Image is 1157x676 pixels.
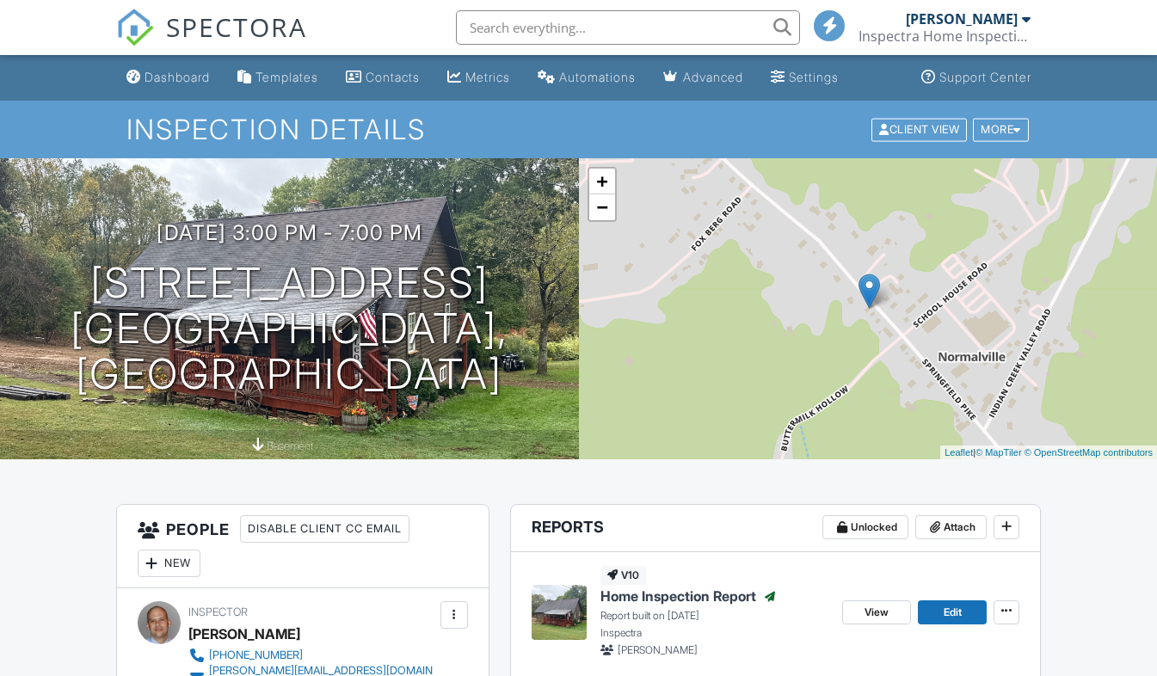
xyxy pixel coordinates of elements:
div: [PERSON_NAME] [188,621,300,647]
div: New [138,550,200,577]
div: Disable Client CC Email [240,515,409,543]
div: [PHONE_NUMBER] [209,648,303,662]
div: Client View [871,118,967,141]
span: basement [267,439,313,452]
input: Search everything... [456,10,800,45]
a: © MapTiler [975,447,1022,458]
div: Advanced [683,70,743,84]
a: [PHONE_NUMBER] [188,647,436,664]
a: Settings [764,62,846,94]
div: [PERSON_NAME] [906,10,1018,28]
div: Metrics [465,70,510,84]
h1: Inspection Details [126,114,1030,144]
div: Support Center [939,70,1031,84]
a: Templates [231,62,325,94]
div: Contacts [366,70,420,84]
div: | [940,446,1157,460]
div: Settings [789,70,839,84]
a: Client View [870,122,971,135]
span: SPECTORA [166,9,307,45]
a: Automations (Basic) [531,62,643,94]
div: Dashboard [145,70,210,84]
span: Inspector [188,605,248,618]
a: Support Center [914,62,1038,94]
h3: People [117,505,489,588]
a: SPECTORA [116,23,307,59]
div: More [973,118,1029,141]
a: Contacts [339,62,427,94]
a: Dashboard [120,62,217,94]
a: Zoom out [589,194,615,220]
div: Automations [559,70,636,84]
a: Zoom in [589,169,615,194]
a: Metrics [440,62,517,94]
img: The Best Home Inspection Software - Spectora [116,9,154,46]
h3: [DATE] 3:00 pm - 7:00 pm [157,221,422,244]
a: © OpenStreetMap contributors [1025,447,1153,458]
div: Templates [255,70,318,84]
h1: [STREET_ADDRESS] [GEOGRAPHIC_DATA], [GEOGRAPHIC_DATA] [28,261,551,396]
a: Leaflet [945,447,973,458]
a: Advanced [656,62,750,94]
div: Inspectra Home Inspections [859,28,1031,45]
